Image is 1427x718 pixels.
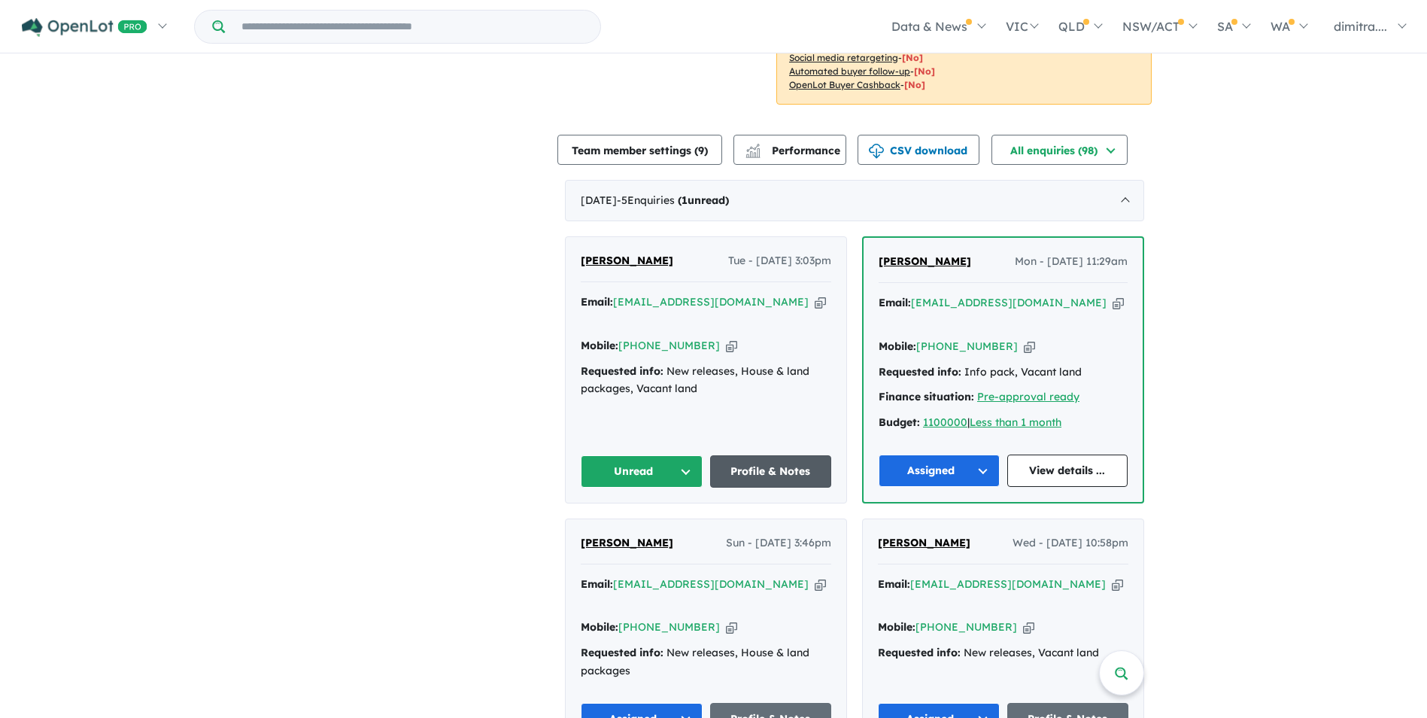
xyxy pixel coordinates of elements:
u: Automated buyer follow-up [789,65,910,77]
button: Copy [726,338,737,354]
a: [EMAIL_ADDRESS][DOMAIN_NAME] [613,295,809,309]
a: 1100000 [923,415,967,429]
div: New releases, Vacant land [878,644,1128,662]
a: Pre-approval ready [977,390,1079,403]
span: Sun - [DATE] 3:46pm [726,534,831,552]
a: [EMAIL_ADDRESS][DOMAIN_NAME] [910,577,1106,591]
a: [EMAIL_ADDRESS][DOMAIN_NAME] [911,296,1107,309]
strong: Mobile: [879,339,916,353]
a: [PERSON_NAME] [879,253,971,271]
strong: Budget: [879,415,920,429]
img: download icon [869,144,884,159]
strong: Email: [879,296,911,309]
span: [No] [902,52,923,63]
a: [EMAIL_ADDRESS][DOMAIN_NAME] [613,577,809,591]
span: 9 [698,144,704,157]
strong: Email: [581,295,613,309]
button: CSV download [858,135,979,165]
strong: Mobile: [581,620,618,634]
span: Wed - [DATE] 10:58pm [1013,534,1128,552]
img: Openlot PRO Logo White [22,18,147,37]
a: Less than 1 month [970,415,1061,429]
button: Team member settings (9) [557,135,722,165]
a: View details ... [1007,455,1128,487]
a: [PERSON_NAME] [581,252,673,270]
span: [PERSON_NAME] [879,254,971,268]
button: Unread [581,455,703,488]
span: [PERSON_NAME] [878,536,970,549]
a: [PHONE_NUMBER] [915,620,1017,634]
span: Tue - [DATE] 3:03pm [728,252,831,270]
a: [PHONE_NUMBER] [916,339,1018,353]
button: Copy [726,619,737,635]
strong: Requested info: [878,646,961,659]
button: Copy [815,294,826,310]
strong: ( unread) [678,193,729,207]
span: Performance [748,144,840,157]
button: Assigned [879,455,1000,487]
button: Copy [1023,619,1034,635]
strong: Requested info: [879,365,961,379]
span: [PERSON_NAME] [581,536,673,549]
strong: Requested info: [581,646,663,659]
span: Mon - [DATE] 11:29am [1015,253,1128,271]
a: [PERSON_NAME] [878,534,970,552]
span: dimitra.... [1334,19,1387,34]
img: line-chart.svg [746,144,760,152]
strong: Requested info: [581,364,663,378]
button: Copy [1113,295,1124,311]
a: Profile & Notes [710,455,832,488]
button: Copy [815,577,826,592]
img: bar-chart.svg [745,148,761,158]
span: [No] [914,65,935,77]
u: Social media retargeting [789,52,898,63]
span: [PERSON_NAME] [581,254,673,267]
span: [No] [904,79,925,90]
strong: Mobile: [878,620,915,634]
strong: Email: [878,577,910,591]
strong: Finance situation: [879,390,974,403]
strong: Email: [581,577,613,591]
div: New releases, House & land packages, Vacant land [581,363,831,399]
a: [PERSON_NAME] [581,534,673,552]
div: [DATE] [565,180,1144,222]
button: Copy [1024,339,1035,354]
div: | [879,414,1128,432]
div: Info pack, Vacant land [879,364,1128,382]
button: All enquiries (98) [991,135,1128,165]
button: Performance [733,135,846,165]
span: 1 [682,193,688,207]
u: OpenLot Buyer Cashback [789,79,900,90]
input: Try estate name, suburb, builder or developer [228,11,597,43]
button: Copy [1112,577,1123,592]
strong: Mobile: [581,339,618,352]
a: [PHONE_NUMBER] [618,339,720,352]
a: [PHONE_NUMBER] [618,620,720,634]
div: New releases, House & land packages [581,644,831,680]
span: - 5 Enquir ies [617,193,729,207]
